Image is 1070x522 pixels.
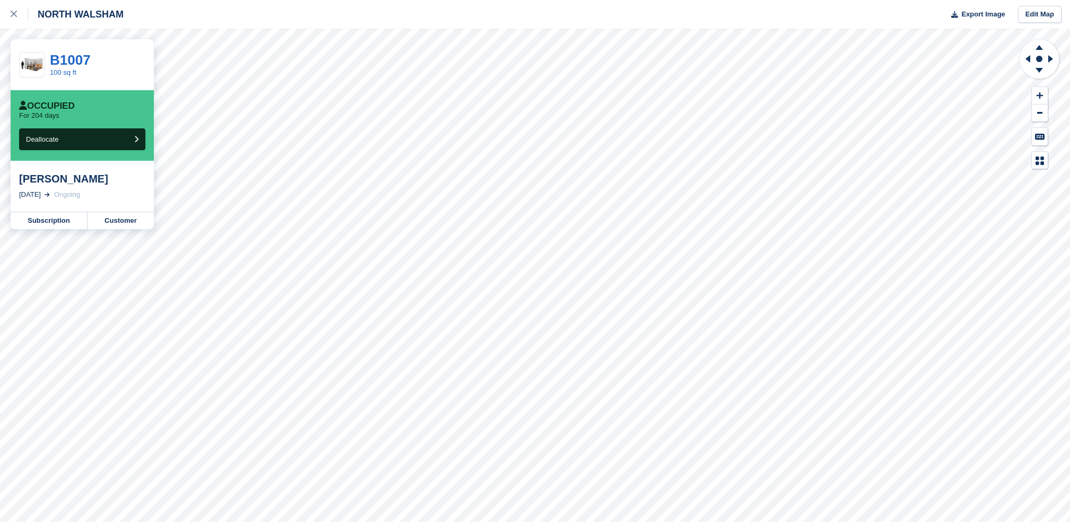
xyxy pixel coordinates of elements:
[1032,87,1048,105] button: Zoom In
[28,8,124,21] div: NORTH WALSHAM
[1032,128,1048,145] button: Keyboard Shortcuts
[50,52,91,68] a: B1007
[45,193,50,197] img: arrow-right-light-icn-cde0832a797a2874e46488d9cf13f60e5c3a73dbe684e267c42b8395dfbc2abf.svg
[1018,6,1062,23] a: Edit Map
[19,111,59,120] p: For 204 days
[26,135,58,143] span: Deallocate
[19,189,41,200] div: [DATE]
[19,101,75,111] div: Occupied
[961,9,1005,20] span: Export Image
[19,128,145,150] button: Deallocate
[1032,105,1048,122] button: Zoom Out
[54,189,80,200] div: Ongoing
[11,212,88,229] a: Subscription
[19,172,145,185] div: [PERSON_NAME]
[1032,152,1048,169] button: Map Legend
[945,6,1005,23] button: Export Image
[50,68,76,76] a: 100 sq ft
[88,212,154,229] a: Customer
[20,56,44,74] img: 100-sqft-unit.jpg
